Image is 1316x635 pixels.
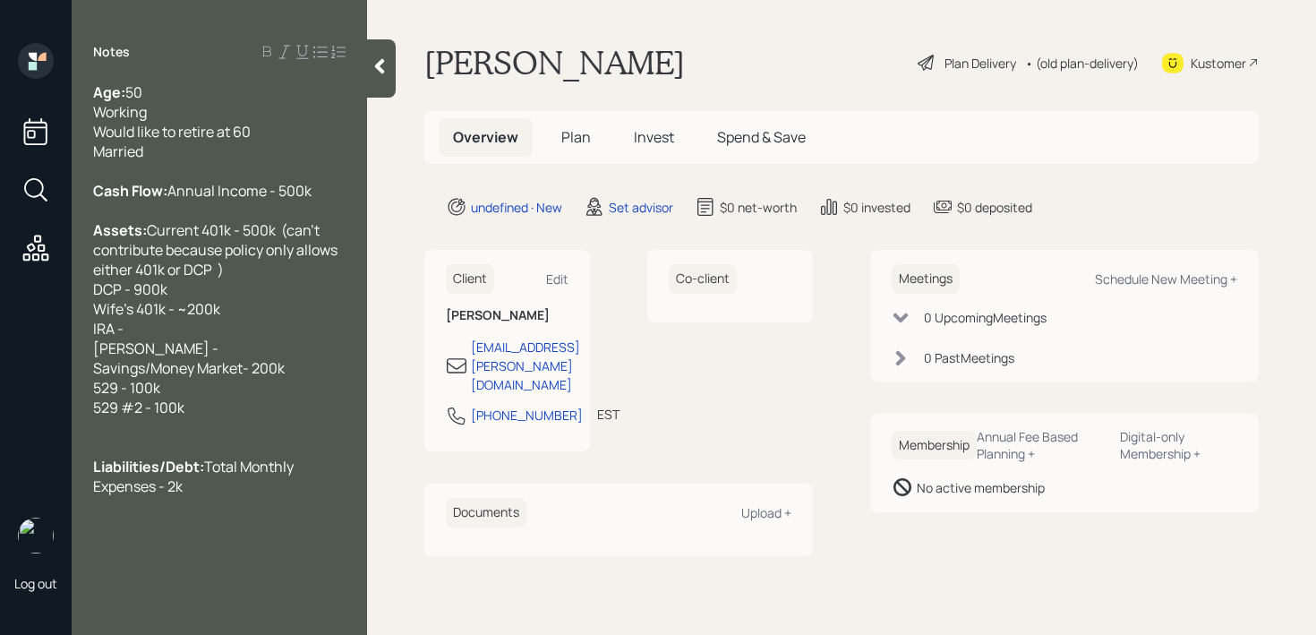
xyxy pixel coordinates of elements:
div: Upload + [741,504,791,521]
div: $0 invested [843,198,910,217]
label: Notes [93,43,130,61]
div: Set advisor [609,198,673,217]
span: Plan [561,127,591,147]
div: [EMAIL_ADDRESS][PERSON_NAME][DOMAIN_NAME] [471,338,580,394]
div: Kustomer [1191,54,1246,73]
span: Cash Flow: [93,181,167,201]
div: 0 Upcoming Meeting s [924,308,1047,327]
span: Spend & Save [717,127,806,147]
div: Digital-only Membership + [1120,428,1237,462]
h6: Membership [892,431,977,460]
div: • (old plan-delivery) [1025,54,1139,73]
span: Overview [453,127,518,147]
img: retirable_logo.png [18,518,54,553]
div: undefined · New [471,198,562,217]
div: $0 net-worth [720,198,797,217]
h6: Meetings [892,264,960,294]
span: Total Monthly Expenses - 2k [93,457,296,496]
div: Edit [546,270,568,287]
span: Annual Income - 500k [167,181,312,201]
div: No active membership [917,478,1045,497]
h6: Client [446,264,494,294]
div: [PHONE_NUMBER] [471,406,583,425]
span: 50 Working Would like to retire at 60 Married [93,82,251,161]
span: Current 401k - 500k (can't contribute because policy only allows either 401k or DCP ) DCP - 900k ... [93,220,340,417]
div: Log out [14,575,57,592]
div: Plan Delivery [944,54,1016,73]
div: 0 Past Meeting s [924,348,1014,367]
span: Age: [93,82,125,102]
h1: [PERSON_NAME] [424,43,685,82]
span: Invest [634,127,674,147]
h6: Documents [446,498,526,528]
div: EST [597,405,620,424]
div: $0 deposited [957,198,1032,217]
h6: Co-client [669,264,737,294]
div: Schedule New Meeting + [1095,270,1237,287]
span: Assets: [93,220,147,240]
h6: [PERSON_NAME] [446,308,568,323]
span: Liabilities/Debt: [93,457,204,476]
div: Annual Fee Based Planning + [977,428,1106,462]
